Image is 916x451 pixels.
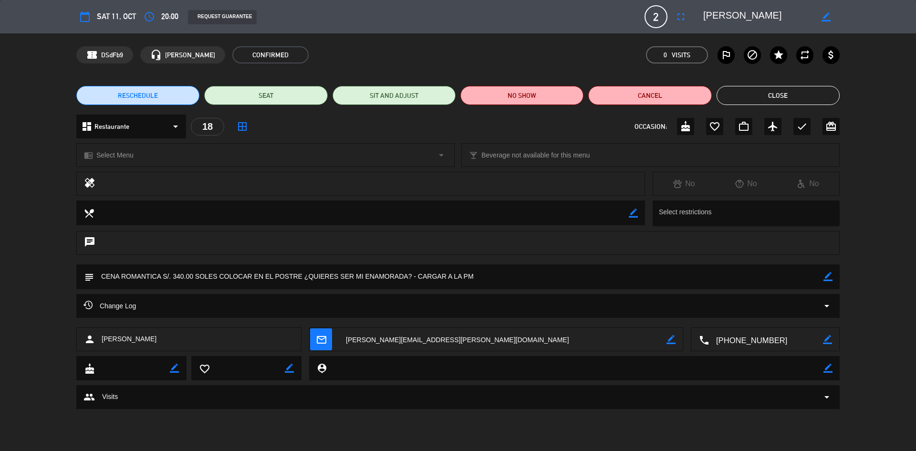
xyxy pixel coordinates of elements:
[84,363,94,374] i: cake
[645,5,667,28] span: 2
[144,11,155,22] i: access_time
[675,11,687,22] i: fullscreen
[747,49,758,61] i: block
[796,121,808,132] i: check
[316,334,326,345] i: mail_outline
[825,49,837,61] i: attach_money
[102,391,118,402] span: Visits
[666,335,676,344] i: border_color
[664,50,667,61] span: 0
[102,334,156,345] span: [PERSON_NAME]
[188,10,257,24] div: REQUEST GUARANTEE
[715,178,777,190] div: No
[460,86,583,105] button: NO SHOW
[821,300,833,312] i: arrow_drop_down
[316,363,327,373] i: person_pin
[83,208,94,218] i: local_dining
[822,12,831,21] i: border_color
[191,118,224,136] div: 18
[709,121,720,132] i: favorite_border
[141,8,158,25] button: access_time
[76,86,199,105] button: RESCHEDULE
[84,151,93,160] i: chrome_reader_mode
[653,178,715,190] div: No
[83,391,95,403] span: group
[773,49,784,61] i: star
[204,86,327,105] button: SEAT
[199,363,209,374] i: favorite_border
[823,272,833,281] i: border_color
[101,50,123,61] span: DSdFb9
[81,121,93,132] i: dashboard
[96,150,134,161] span: Select Menu
[333,86,456,105] button: SIT AND ADJUST
[76,8,94,25] button: calendar_today
[767,121,779,132] i: airplanemode_active
[799,49,811,61] i: repeat
[84,334,95,345] i: person
[717,86,840,105] button: Close
[170,121,181,132] i: arrow_drop_down
[698,335,709,345] i: local_phone
[118,91,158,101] span: RESCHEDULE
[97,10,136,23] span: Sat 11, Oct
[672,50,690,61] em: Visits
[588,86,711,105] button: Cancel
[821,391,833,403] span: arrow_drop_down
[738,121,749,132] i: work_outline
[481,150,590,161] span: Beverage not available for this menu
[237,121,248,132] i: border_all
[86,49,98,61] span: confirmation_number
[469,151,478,160] i: local_bar
[823,364,833,373] i: border_color
[823,335,832,344] i: border_color
[436,149,447,161] i: arrow_drop_down
[777,178,839,190] div: No
[170,364,179,373] i: border_color
[94,121,129,132] span: Restaurante
[161,10,178,23] span: 20:00
[680,121,691,132] i: cake
[232,46,309,63] span: CONFIRMED
[84,177,95,190] i: healing
[629,209,638,218] i: border_color
[165,50,215,61] span: [PERSON_NAME]
[79,11,91,22] i: calendar_today
[825,121,837,132] i: card_giftcard
[83,300,136,312] span: Change Log
[83,272,94,282] i: subject
[285,364,294,373] i: border_color
[635,121,667,132] span: OCCASION:
[672,8,689,25] button: fullscreen
[150,49,162,61] i: headset_mic
[720,49,732,61] i: outlined_flag
[84,236,95,250] i: chat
